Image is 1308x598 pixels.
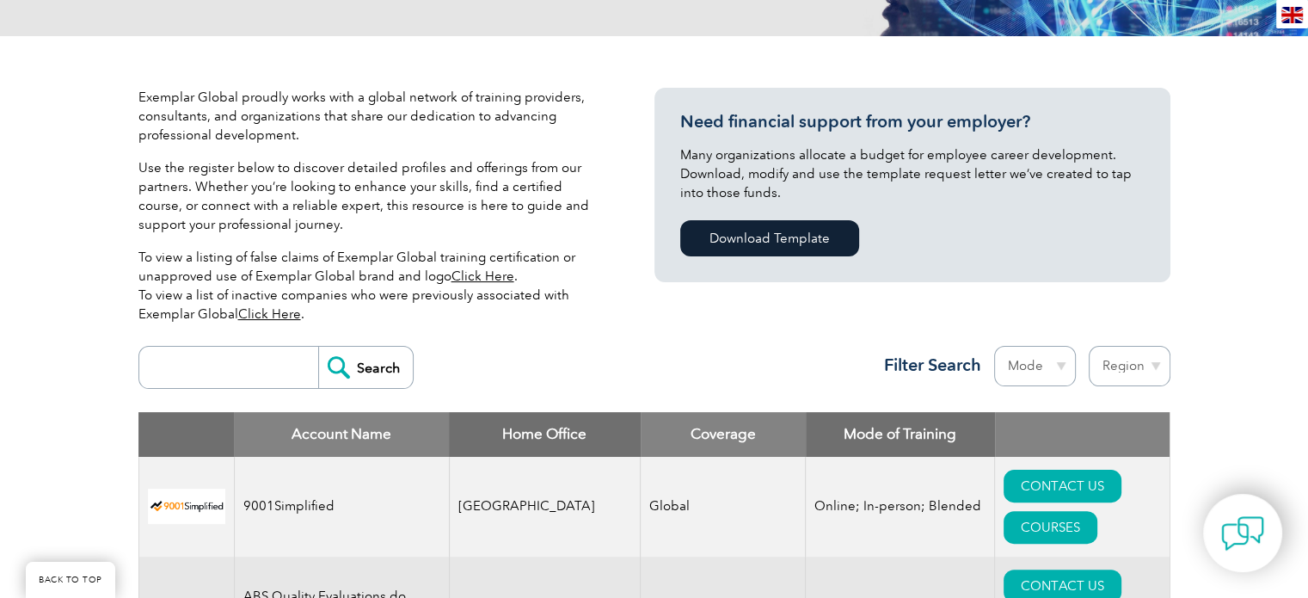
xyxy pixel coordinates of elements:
p: Exemplar Global proudly works with a global network of training providers, consultants, and organ... [138,88,603,145]
th: Coverage: activate to sort column ascending [641,412,806,457]
a: COURSES [1004,511,1097,544]
th: Mode of Training: activate to sort column ascending [806,412,995,457]
img: contact-chat.png [1221,512,1264,555]
p: To view a listing of false claims of Exemplar Global training certification or unapproved use of ... [138,248,603,324]
a: Download Template [680,220,859,256]
h3: Need financial support from your employer? [680,111,1145,133]
img: en [1281,7,1303,23]
th: : activate to sort column ascending [995,412,1170,457]
p: Many organizations allocate a budget for employee career development. Download, modify and use th... [680,145,1145,202]
td: 9001Simplified [234,457,449,557]
th: Home Office: activate to sort column ascending [449,412,641,457]
a: CONTACT US [1004,470,1121,502]
a: Click Here [238,306,301,322]
img: 37c9c059-616f-eb11-a812-002248153038-logo.png [148,489,225,524]
td: Global [641,457,806,557]
input: Search [318,347,413,388]
th: Account Name: activate to sort column descending [234,412,449,457]
td: [GEOGRAPHIC_DATA] [449,457,641,557]
a: BACK TO TOP [26,562,115,598]
a: Click Here [451,268,514,284]
td: Online; In-person; Blended [806,457,995,557]
p: Use the register below to discover detailed profiles and offerings from our partners. Whether you... [138,158,603,234]
h3: Filter Search [874,354,981,376]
